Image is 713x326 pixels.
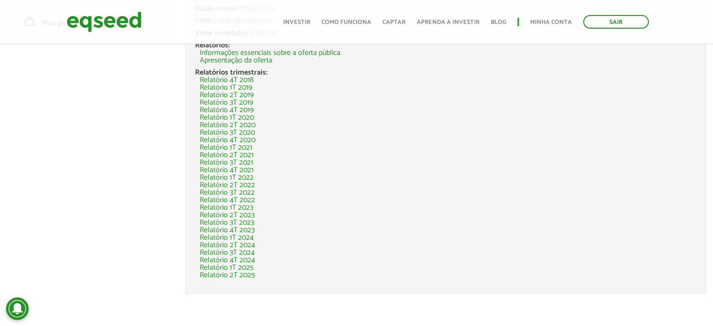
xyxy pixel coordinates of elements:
[383,19,405,25] a: Captar
[67,9,142,34] img: EqSeed
[200,159,253,167] a: Relatório 3T 2021
[200,114,254,121] a: Relatório 1T 2020
[200,167,254,174] a: Relatório 4T 2021
[200,49,340,57] a: Informações essenciais sobre a oferta pública
[200,91,254,99] a: Relatório 2T 2019
[200,219,254,227] a: Relatório 3T 2023
[322,19,371,25] a: Como funciona
[200,76,254,84] a: Relatório 4T 2018
[200,182,255,189] a: Relatório 2T 2022
[200,152,254,159] a: Relatório 2T 2021
[200,249,255,257] a: Relatório 3T 2024
[200,204,253,212] a: Relatório 1T 2023
[200,57,272,64] a: Apresentação da oferta
[200,272,255,279] a: Relatório 2T 2025
[200,136,255,144] a: Relatório 4T 2020
[195,66,267,79] span: Relatórios trimestrais:
[530,19,572,25] a: Minha conta
[200,227,255,234] a: Relatório 4T 2023
[200,257,255,264] a: Relatório 4T 2024
[583,15,649,29] a: Sair
[283,19,310,25] a: Investir
[200,174,254,182] a: Relatório 1T 2022
[200,106,254,114] a: Relatório 4T 2019
[200,234,254,242] a: Relatório 1T 2024
[200,129,255,136] a: Relatório 3T 2020
[200,264,254,272] a: Relatório 1T 2025
[200,197,255,204] a: Relatório 4T 2022
[491,19,506,25] a: Blog
[200,189,255,197] a: Relatório 3T 2022
[200,84,252,91] a: Relatório 1T 2019
[200,121,255,129] a: Relatório 2T 2020
[200,242,255,249] a: Relatório 2T 2024
[195,39,230,52] span: Relatórios:
[200,144,252,152] a: Relatório 1T 2021
[417,19,480,25] a: Aprenda a investir
[200,212,255,219] a: Relatório 2T 2023
[200,99,253,106] a: Relatório 3T 2019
